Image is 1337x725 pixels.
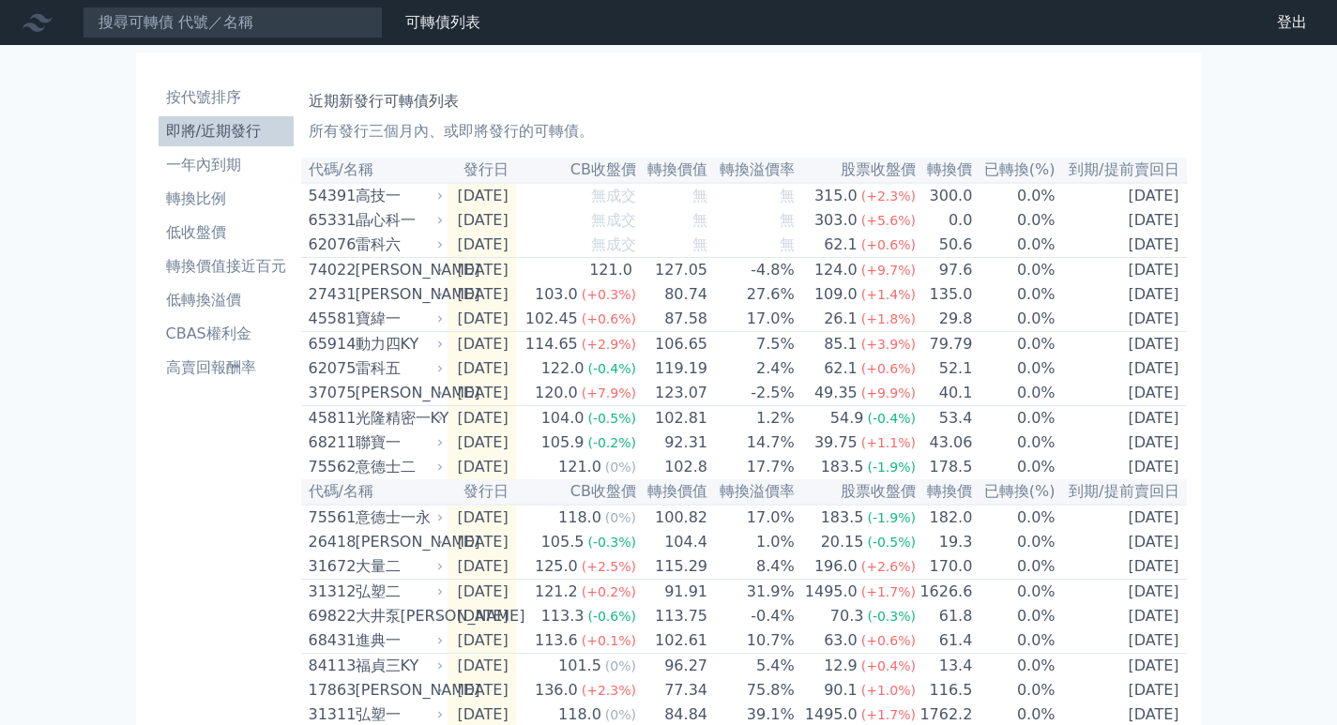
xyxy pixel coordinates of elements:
[522,308,582,330] div: 102.45
[708,479,796,505] th: 轉換溢價率
[692,187,707,204] span: 無
[448,233,516,258] td: [DATE]
[309,629,351,652] div: 68431
[448,654,516,679] td: [DATE]
[1243,635,1337,725] iframe: Chat Widget
[780,235,795,253] span: 無
[867,535,916,550] span: (-0.5%)
[1243,635,1337,725] div: 聊天小工具
[356,605,440,627] div: 大井泵[PERSON_NAME]
[309,209,351,232] div: 65331
[309,90,1179,113] h1: 近期新發行可轉債列表
[309,431,351,454] div: 68211
[861,237,916,252] span: (+0.6%)
[917,356,973,381] td: 52.1
[309,581,351,603] div: 31312
[1056,332,1187,357] td: [DATE]
[356,679,440,702] div: [PERSON_NAME]
[356,357,440,380] div: 雷科五
[448,604,516,628] td: [DATE]
[159,116,294,146] a: 即將/近期發行
[917,628,973,654] td: 61.4
[531,629,582,652] div: 113.6
[356,555,440,578] div: 大量二
[587,609,636,624] span: (-0.6%)
[708,307,796,332] td: 17.0%
[582,559,636,574] span: (+2.5%)
[605,707,636,722] span: (0%)
[587,535,636,550] span: (-0.3%)
[448,258,516,283] td: [DATE]
[637,604,708,628] td: 113.75
[708,258,796,283] td: -4.8%
[708,282,796,307] td: 27.6%
[356,655,440,677] div: 福貞三KY
[1056,678,1187,702] td: [DATE]
[83,7,383,38] input: 搜尋可轉債 代號／名稱
[309,456,351,478] div: 75562
[708,455,796,479] td: 17.7%
[356,456,440,478] div: 意德士二
[448,332,516,357] td: [DATE]
[867,609,916,624] span: (-0.3%)
[448,580,516,605] td: [DATE]
[973,158,1056,183] th: 已轉換(%)
[917,479,973,505] th: 轉換價
[861,658,916,673] span: (+0.4%)
[917,654,973,679] td: 13.4
[448,183,516,208] td: [DATE]
[827,605,868,627] div: 70.3
[637,356,708,381] td: 119.19
[159,188,294,210] li: 轉換比例
[637,158,708,183] th: 轉換價值
[692,211,707,229] span: 無
[817,456,868,478] div: 183.5
[820,308,861,330] div: 26.1
[309,679,351,702] div: 17863
[1056,158,1187,183] th: 到期/提前賣回日
[811,555,861,578] div: 196.0
[1056,258,1187,283] td: [DATE]
[796,158,917,183] th: 股票收盤價
[861,707,916,722] span: (+1.7%)
[405,13,480,31] a: 可轉債列表
[1056,554,1187,580] td: [DATE]
[159,218,294,248] a: 低收盤價
[356,506,440,529] div: 意德士一永
[917,430,973,455] td: 43.06
[448,356,516,381] td: [DATE]
[531,679,582,702] div: 136.0
[356,185,440,207] div: 高技一
[973,530,1056,554] td: 0.0%
[708,406,796,431] td: 1.2%
[309,185,351,207] div: 54391
[708,678,796,702] td: 75.8%
[555,655,605,677] div: 101.5
[973,233,1056,258] td: 0.0%
[587,361,636,376] span: (-0.4%)
[309,506,351,529] div: 75561
[159,353,294,383] a: 高賣回報酬率
[1056,530,1187,554] td: [DATE]
[605,460,636,475] span: (0%)
[973,381,1056,406] td: 0.0%
[582,337,636,352] span: (+2.9%)
[637,554,708,580] td: 115.29
[867,510,916,525] span: (-1.9%)
[917,208,973,233] td: 0.0
[811,259,861,281] div: 124.0
[917,554,973,580] td: 170.0
[637,530,708,554] td: 104.4
[1056,356,1187,381] td: [DATE]
[692,235,707,253] span: 無
[531,555,582,578] div: 125.0
[516,479,637,505] th: CB收盤價
[861,189,916,204] span: (+2.3%)
[801,581,861,603] div: 1495.0
[448,208,516,233] td: [DATE]
[159,319,294,349] a: CBAS權利金
[1056,580,1187,605] td: [DATE]
[637,406,708,431] td: 102.81
[811,209,861,232] div: 303.0
[917,332,973,357] td: 79.79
